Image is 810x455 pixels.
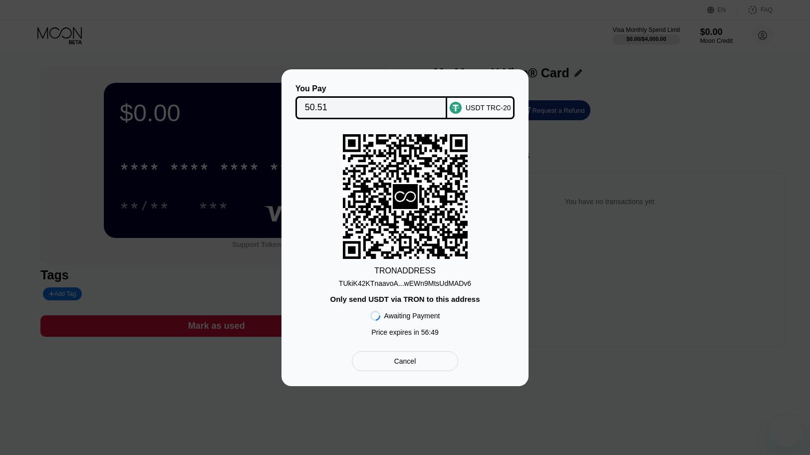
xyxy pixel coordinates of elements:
span: 56 : 49 [421,328,439,336]
iframe: Button to launch messaging window [770,415,802,447]
div: Awaiting Payment [384,312,440,320]
div: Cancel [394,357,416,366]
div: Price expires in [371,328,439,336]
iframe: Number of unread messages [784,413,804,423]
div: Cancel [352,351,458,371]
div: TUkiK42KTnaavoA...wEWn9MtsUdMADv6 [339,279,471,287]
div: TUkiK42KTnaavoA...wEWn9MtsUdMADv6 [339,275,471,287]
div: You Pay [295,84,448,93]
div: You PayUSDT TRC-20 [296,84,514,119]
div: USDT TRC-20 [466,104,511,112]
div: Only send USDT via TRON to this address [330,295,480,303]
div: TRON ADDRESS [374,266,436,275]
